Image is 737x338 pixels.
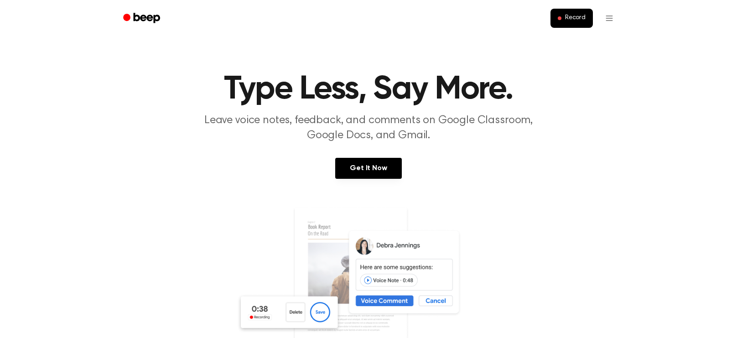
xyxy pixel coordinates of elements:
a: Get It Now [335,158,401,179]
span: Record [565,14,586,22]
h1: Type Less, Say More. [135,73,602,106]
button: Record [550,9,593,28]
p: Leave voice notes, feedback, and comments on Google Classroom, Google Docs, and Gmail. [193,113,544,143]
button: Open menu [598,7,620,29]
a: Beep [117,10,168,27]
